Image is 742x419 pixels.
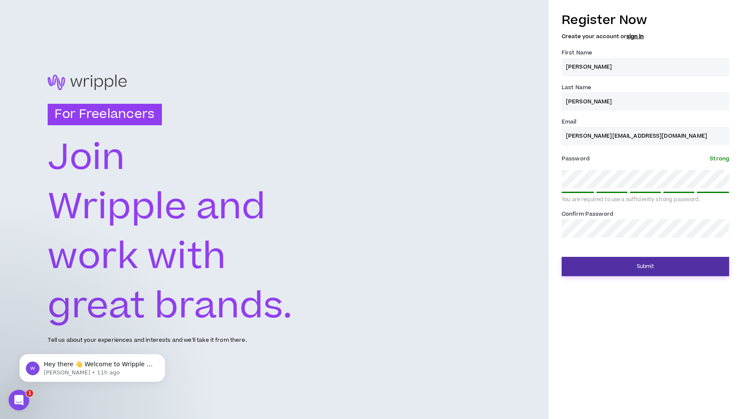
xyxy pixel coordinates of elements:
h3: For Freelancers [48,104,161,125]
span: Password [562,155,590,163]
text: Wripple and [48,181,266,233]
text: Join [48,132,125,184]
div: You are required to use a sufficiently strong password. [562,196,729,203]
span: 1 [26,390,33,397]
span: Strong [710,155,729,163]
text: work with [48,231,226,283]
label: First Name [562,46,592,60]
a: sign in [626,33,644,40]
button: Submit [562,257,729,276]
text: great brands. [48,280,293,332]
h5: Create your account or [562,33,729,39]
label: Email [562,115,577,129]
h3: Register Now [562,11,729,29]
input: First name [562,58,729,76]
iframe: Intercom notifications message [6,336,178,396]
input: Enter Email [562,127,729,145]
label: Confirm Password [562,207,613,221]
iframe: Intercom live chat [9,390,29,410]
input: Last name [562,92,729,111]
label: Last Name [562,81,591,94]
